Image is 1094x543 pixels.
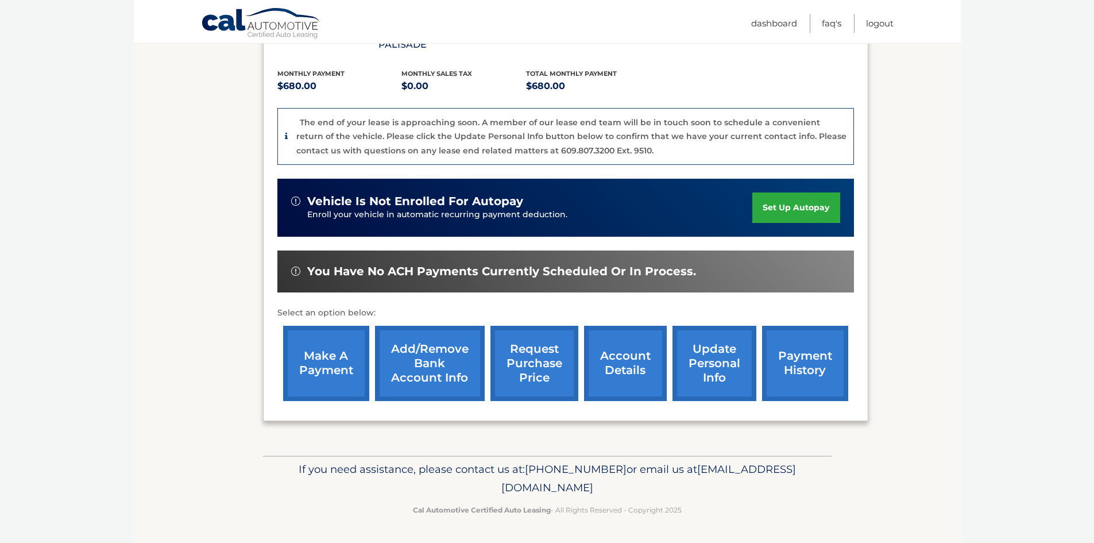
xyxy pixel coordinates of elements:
[307,264,696,279] span: You have no ACH payments currently scheduled or in process.
[307,209,753,221] p: Enroll your vehicle in automatic recurring payment deduction.
[283,326,369,401] a: make a payment
[866,14,894,33] a: Logout
[270,504,824,516] p: - All Rights Reserved - Copyright 2025
[307,194,523,209] span: vehicle is not enrolled for autopay
[526,78,651,94] p: $680.00
[490,326,578,401] a: request purchase price
[752,192,840,223] a: set up autopay
[277,78,402,94] p: $680.00
[822,14,841,33] a: FAQ's
[751,14,797,33] a: Dashboard
[762,326,848,401] a: payment history
[672,326,756,401] a: update personal info
[526,70,617,78] span: Total Monthly Payment
[584,326,667,401] a: account details
[277,70,345,78] span: Monthly Payment
[201,7,322,41] a: Cal Automotive
[270,460,824,497] p: If you need assistance, please contact us at: or email us at
[291,197,300,206] img: alert-white.svg
[401,70,472,78] span: Monthly sales Tax
[277,306,854,320] p: Select an option below:
[291,267,300,276] img: alert-white.svg
[525,463,627,476] span: [PHONE_NUMBER]
[401,78,526,94] p: $0.00
[296,117,846,156] p: The end of your lease is approaching soon. A member of our lease end team will be in touch soon t...
[413,506,551,514] strong: Cal Automotive Certified Auto Leasing
[375,326,485,401] a: Add/Remove bank account info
